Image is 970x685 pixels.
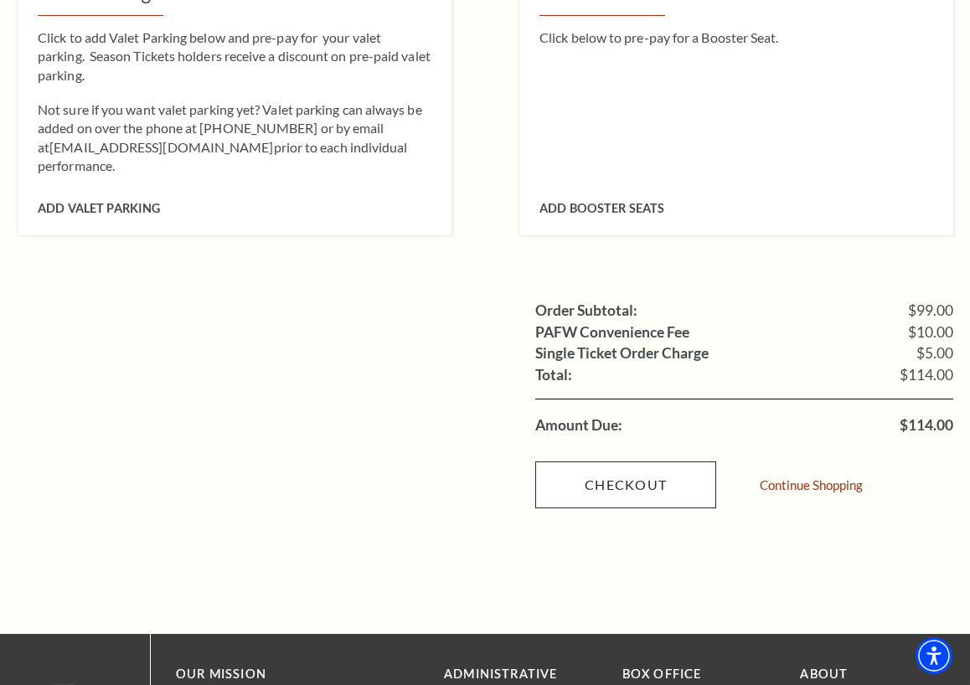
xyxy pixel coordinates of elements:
span: $5.00 [916,346,953,361]
a: Continue Shopping [760,479,863,492]
p: Click to add Valet Parking below and pre-pay for your valet parking. Season Tickets holders recei... [38,28,431,85]
p: OUR MISSION [176,664,385,685]
label: Single Ticket Order Charge [535,346,709,361]
span: Add Booster Seats [539,201,664,215]
span: $99.00 [908,303,953,318]
label: Total: [535,368,572,383]
a: Checkout [535,461,716,508]
label: Amount Due: [535,418,622,433]
a: About [800,667,848,681]
span: $114.00 [900,418,953,433]
label: PAFW Convenience Fee [535,325,689,340]
p: BOX OFFICE [622,664,776,685]
label: Order Subtotal: [535,303,637,318]
p: Click below to pre-pay for a Booster Seat. [539,28,933,47]
div: Accessibility Menu [916,637,952,674]
span: Add Valet Parking [38,201,160,215]
span: $114.00 [900,368,953,383]
p: Not sure if you want valet parking yet? Valet parking can always be added on over the phone at [P... [38,100,431,176]
span: $10.00 [908,325,953,340]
